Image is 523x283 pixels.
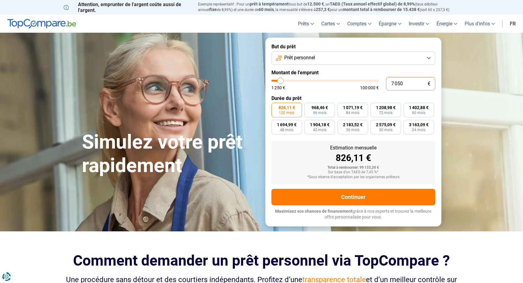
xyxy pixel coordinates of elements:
[7,19,76,29] img: TopCompare
[461,15,499,33] a: Plus d'infos
[271,189,435,205] button: Continuer
[379,128,392,132] span: 30 mois
[313,128,326,132] span: 42 mois
[375,15,405,33] a: Épargne
[330,2,415,6] span: TAEG (Taux annuel effectif global) de 8,99%
[409,105,429,110] span: 1 402,88 €
[198,2,460,13] p: Exemple représentatif : Pour un tous but de , un (taux débiteur annuel de 8,99%) et une durée de ...
[346,128,359,132] span: 36 mois
[276,145,430,150] div: Estimation mensuelle
[311,105,328,110] span: 968,46 €
[276,175,430,179] div: *Sous réserve d'acceptation par les organismes prêteurs
[209,7,217,12] span: fixe
[506,15,519,33] a: fr
[412,111,425,115] span: 60 mois
[271,70,435,75] label: Montant de l'emprunt
[316,7,330,12] span: 257,3 €
[280,128,293,132] span: 48 mois
[64,252,460,269] h2: Comment demander un prêt personnel via TopCompare ?
[360,86,379,90] span: 100 000 €
[279,111,294,115] span: 120 mois
[276,153,430,163] div: 826,11 €
[271,51,435,65] button: Prêt personnel
[271,86,285,90] span: 1 250 €
[271,208,435,220] p: grâce à nos experts et trouvez la meilleure offre personnalisée pour vous.
[307,2,324,6] span: 12.500 €
[428,81,430,86] span: €
[433,15,461,33] a: Énergie
[278,105,295,110] span: 826,11 €
[259,7,274,12] span: 60 mois
[250,2,289,6] span: prêt à tempérament
[412,128,425,132] span: 24 mois
[271,44,435,50] label: But du prêt
[343,7,420,12] span: montant total à rembourser de 15.438 €
[82,130,258,178] h1: Simulez votre prêt rapidement
[310,123,330,127] span: 1 904,18 €
[376,123,396,127] span: 2 575,09 €
[313,111,326,115] span: 96 mois
[277,123,296,127] span: 1 694,99 €
[318,15,344,33] a: Cartes
[379,111,392,115] span: 72 mois
[276,170,430,175] div: Sur base d'un TAEG de 7,45 %*
[284,54,315,61] span: Prêt personnel
[343,105,363,110] span: 1 071,19 €
[271,95,435,101] label: Durée du prêt
[376,105,396,110] span: 1 208,98 €
[294,15,318,33] a: Prêts
[405,15,433,33] a: Investir
[344,15,375,33] a: Comptes
[346,111,359,115] span: 84 mois
[275,209,352,214] span: Maximisez vos chances de financement
[276,166,430,170] div: Total à rembourser: 99 133,20 €
[343,123,363,127] span: 2 183,52 €
[64,2,191,13] p: Attention, emprunter de l'argent coûte aussi de l'argent.
[409,123,429,127] span: 3 163,09 €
